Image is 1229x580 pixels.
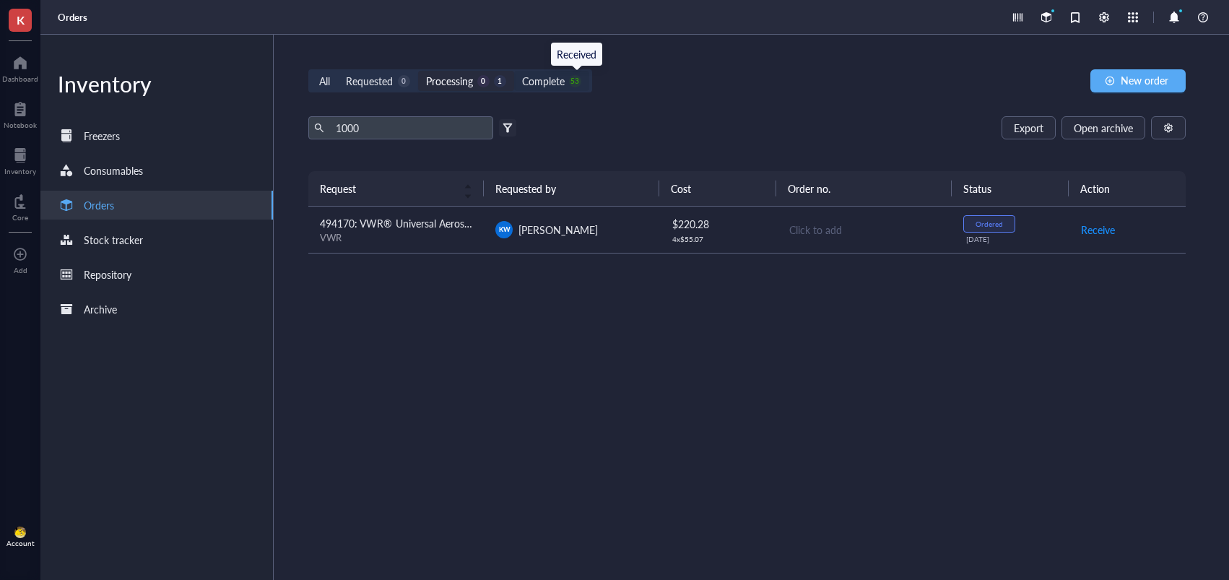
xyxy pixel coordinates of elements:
[659,171,776,206] th: Cost
[569,75,581,87] div: 53
[12,190,28,222] a: Core
[498,225,510,235] span: KW
[4,167,36,176] div: Inventory
[1069,171,1186,206] th: Action
[1081,222,1115,238] span: Receive
[672,235,765,243] div: 4 x $ 55.07
[1121,74,1168,86] span: New order
[966,235,1057,243] div: [DATE]
[40,156,273,185] a: Consumables
[1080,218,1116,241] button: Receive
[320,216,680,230] span: 494170: VWR® Universal Aerosol Filter Pipet Tips, Racked, Sterile, 100 - 1000 µl
[426,73,473,89] div: Processing
[17,11,25,29] span: K
[320,231,472,244] div: VWR
[1014,122,1043,134] span: Export
[346,73,393,89] div: Requested
[952,171,1069,206] th: Status
[494,75,506,87] div: 1
[1002,116,1056,139] button: Export
[484,171,659,206] th: Requested by
[6,539,35,547] div: Account
[84,163,143,178] div: Consumables
[40,225,273,254] a: Stock tracker
[58,11,90,24] a: Orders
[14,266,27,274] div: Add
[976,220,1003,228] div: Ordered
[14,527,26,538] img: da48f3c6-a43e-4a2d-aade-5eac0d93827f.jpeg
[40,69,273,98] div: Inventory
[2,51,38,83] a: Dashboard
[398,75,410,87] div: 0
[84,301,117,317] div: Archive
[84,197,114,213] div: Orders
[557,46,596,62] div: Received
[522,73,565,89] div: Complete
[330,117,487,139] input: Find orders in table
[2,74,38,83] div: Dashboard
[1090,69,1186,92] button: New order
[308,171,484,206] th: Request
[40,260,273,289] a: Repository
[1061,116,1145,139] button: Open archive
[4,144,36,176] a: Inventory
[4,121,37,129] div: Notebook
[40,121,273,150] a: Freezers
[84,267,131,282] div: Repository
[518,222,598,237] span: [PERSON_NAME]
[84,232,143,248] div: Stock tracker
[319,73,330,89] div: All
[477,75,490,87] div: 0
[4,98,37,129] a: Notebook
[1074,122,1133,134] span: Open archive
[12,213,28,222] div: Core
[776,171,952,206] th: Order no.
[789,222,940,238] div: Click to add
[672,216,765,232] div: $ 220.28
[40,191,273,220] a: Orders
[84,128,120,144] div: Freezers
[40,295,273,324] a: Archive
[308,69,591,92] div: segmented control
[320,181,455,196] span: Request
[776,207,952,254] td: Click to add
